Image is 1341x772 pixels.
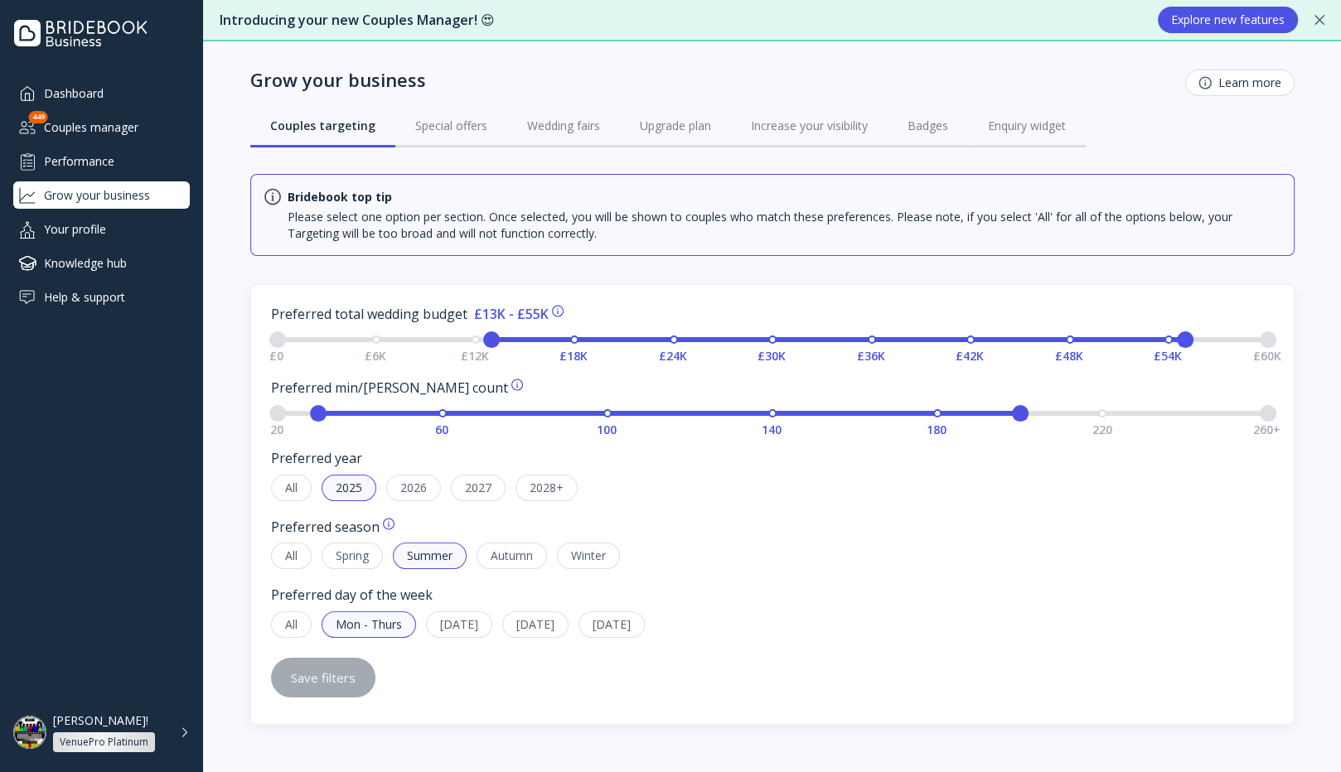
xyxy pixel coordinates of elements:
[516,475,578,501] div: 2028+
[597,422,617,438] span: 100
[13,80,190,107] a: Dashboard
[461,348,489,364] span: £12K
[1253,422,1280,438] span: 260+
[220,11,1141,30] div: Introducing your new Couples Manager! 😍
[13,249,190,277] a: Knowledge hub
[927,422,946,438] span: 180
[13,283,190,311] a: Help & support
[527,118,600,134] div: Wedding fairs
[271,475,312,501] div: All
[731,104,888,147] a: Increase your visibility
[322,475,376,501] div: 2025
[13,716,46,749] img: dpr=2,fit=cover,g=face,w=48,h=48
[271,518,380,537] div: Preferred season
[557,543,620,569] div: Winter
[393,543,467,569] div: Summer
[640,118,711,134] div: Upgrade plan
[271,658,375,697] button: Save filters
[751,118,868,134] div: Increase your visibility
[659,348,687,364] span: £24K
[395,104,507,147] a: Special offers
[291,671,356,684] div: Save filters
[1253,348,1281,364] span: £60K
[322,611,416,638] div: Mon - Thurs
[435,422,448,438] span: 60
[386,475,441,501] div: 2026
[620,104,731,147] a: Upgrade plan
[13,181,190,209] a: Grow your business
[474,305,549,324] div: £13K - £55K
[507,104,620,147] a: Wedding fairs
[1185,70,1295,96] button: Learn more
[270,118,375,134] div: Couples targeting
[758,348,786,364] span: £30K
[250,68,426,91] div: Grow your business
[559,348,588,364] span: £18K
[1171,13,1285,27] div: Explore new features
[956,348,984,364] span: £42K
[250,104,395,147] a: Couples targeting
[13,147,190,175] a: Performance
[1258,692,1341,772] iframe: Chat Widget
[271,611,312,638] div: All
[1158,7,1298,33] button: Explore new features
[415,118,487,134] div: Special offers
[888,104,968,147] a: Badges
[857,348,885,364] span: £36K
[1198,76,1281,89] div: Learn more
[579,611,645,638] div: [DATE]
[271,449,1274,468] div: Preferred year
[269,348,283,364] span: £0
[322,543,383,569] div: Spring
[13,215,190,243] a: Your profile
[288,209,1280,242] div: Please select one option per section. Once selected, you will be shown to couples who match these...
[502,611,569,638] div: [DATE]
[908,118,948,134] div: Badges
[271,586,1274,605] div: Preferred day of the week
[288,189,392,205] div: Bridebook top tip
[365,348,386,364] span: £6K
[271,305,549,324] div: Preferred total wedding budget
[271,543,312,569] div: All
[60,736,148,749] div: VenuePro Platinum
[13,113,190,141] div: Couples manager
[13,113,190,141] a: Couples manager449
[271,379,508,398] div: Preferred min/[PERSON_NAME] count
[1055,348,1083,364] span: £48K
[988,118,1066,134] div: Enquiry widget
[53,713,148,728] div: [PERSON_NAME]!
[477,543,547,569] div: Autumn
[1154,348,1182,364] span: £54K
[426,611,492,638] div: [DATE]
[1092,422,1111,438] span: 220
[968,104,1086,147] a: Enquiry widget
[29,111,48,123] div: 449
[270,422,283,438] span: 20
[451,475,506,501] div: 2027
[762,422,782,438] span: 140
